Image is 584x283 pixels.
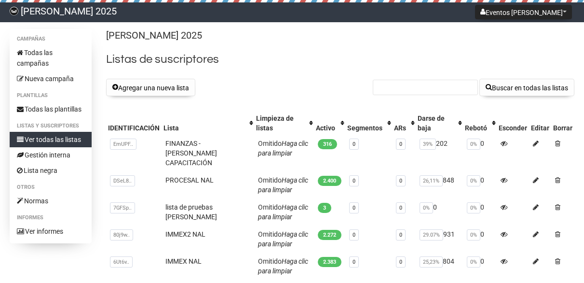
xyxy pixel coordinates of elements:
a: Todas las plantillas [10,101,92,117]
font: PROCESAL NAL [165,176,214,184]
a: Todas las campañas [10,45,92,71]
font: Lista [163,124,179,132]
font: [PERSON_NAME] 2025 [106,29,202,41]
font: Rebotó [465,124,487,132]
font: IDENTIFICACIÓN [108,124,160,132]
a: Haga clic para limpiar [258,230,308,248]
th: Editar: No se aplicó ninguna clasificación, la clasificación está deshabilitada [529,112,551,135]
font: 0 [480,140,484,147]
a: 0 [399,259,402,265]
font: 2.400 [323,178,336,184]
a: 0 [353,205,355,211]
a: Ver todas las listas [10,132,92,147]
font: 202 [436,140,448,147]
font: 3 [323,205,326,211]
font: 25,23% [423,259,439,265]
font: 0 [480,203,484,211]
font: 0% [470,205,477,211]
a: 0 [399,205,402,211]
font: Lista negra [24,167,57,174]
th: Segmentos: No se aplica clasificación, activar para aplicar una clasificación ascendente [345,112,392,135]
font: Campañas [17,36,45,42]
a: 0 [353,141,355,147]
font: 2.272 [323,232,336,238]
a: Haga clic para limpiar [258,140,308,157]
a: 0 [353,259,355,265]
font: IMMEX NAL [165,257,202,265]
a: 0 [353,178,355,184]
button: Buscar en todas las listas [479,79,574,96]
th: ID: No se aplicó ninguna clasificación, la clasificación está deshabilitada [106,112,162,135]
font: Nueva campaña [25,75,74,83]
font: DSeL8.. [113,178,132,184]
font: 39% [423,141,433,147]
font: Omitido [258,140,282,147]
th: ARs: No se aplicó ninguna clasificación, activar para aplicar una clasificación ascendente [392,112,416,135]
font: ARs [394,124,406,132]
font: Activo [316,124,335,132]
font: 931 [443,230,455,238]
a: 0 [399,178,402,184]
th: Limpieza de lista: No se aplicó ordenamiento, activar para aplicar un ordenamiento ascendente [254,112,314,135]
th: Lista: No se aplicó ordenación, activar para aplicar una ordenación ascendente [162,112,254,135]
th: Ocultar: No se aplicó ninguna clasificación, la clasificación está deshabilitada [497,112,529,135]
font: Otros [17,184,35,190]
font: Todas las campañas [17,49,53,67]
font: Informes [17,214,43,221]
font: 7GFSp.. [113,205,132,211]
button: Agregar una nueva lista [106,79,195,96]
a: IMMEX2 NAL [165,230,205,238]
font: Omitido [258,203,282,211]
a: Normas [10,193,92,209]
th: Cancelado la suscripción: No se aplicó ninguna clasificación; activar para aplicar una clasificac... [416,112,463,135]
a: Haga clic para limpiar [258,176,308,194]
font: [PERSON_NAME] 2025 [21,5,117,17]
font: Ver informes [25,227,63,235]
font: 0% [470,259,477,265]
font: Segmentos [347,124,382,132]
font: 316 [323,141,332,147]
font: Editar [531,124,549,132]
font: lista de pruebas [PERSON_NAME] [165,203,217,221]
img: 292d548807fe66e78e37197400c5c4c8 [10,7,18,15]
font: Darse de baja [418,114,445,132]
a: FINANZAS - [PERSON_NAME] CAPACITACIÓN [165,140,217,167]
font: Agregar una nueva lista [118,84,189,92]
font: 6Ut6v.. [113,259,129,265]
font: 0% [423,205,430,211]
a: Ver informes [10,224,92,239]
font: Borrar [553,124,572,132]
font: EmUPF.. [113,141,133,147]
a: 0 [353,232,355,238]
font: Omitido [258,176,282,184]
font: Buscar en todas las listas [492,84,568,92]
font: Eventos [PERSON_NAME] [486,9,563,16]
font: 0 [433,203,437,211]
a: 0 [399,141,402,147]
font: Listas de suscriptores [106,53,219,65]
th: Rebotado: No se aplicó ninguna clasificación, activar para aplicar una clasificación ascendente [463,112,497,135]
a: Gestión interna [10,147,92,163]
font: 2.383 [323,259,336,265]
a: Haga clic para limpiar [258,203,308,221]
font: 29.07% [423,232,440,238]
a: 0 [399,232,402,238]
font: 0 [480,230,484,238]
a: Nueva campaña [10,71,92,86]
font: 0% [470,141,477,147]
a: Haga clic para limpiar [258,257,308,275]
